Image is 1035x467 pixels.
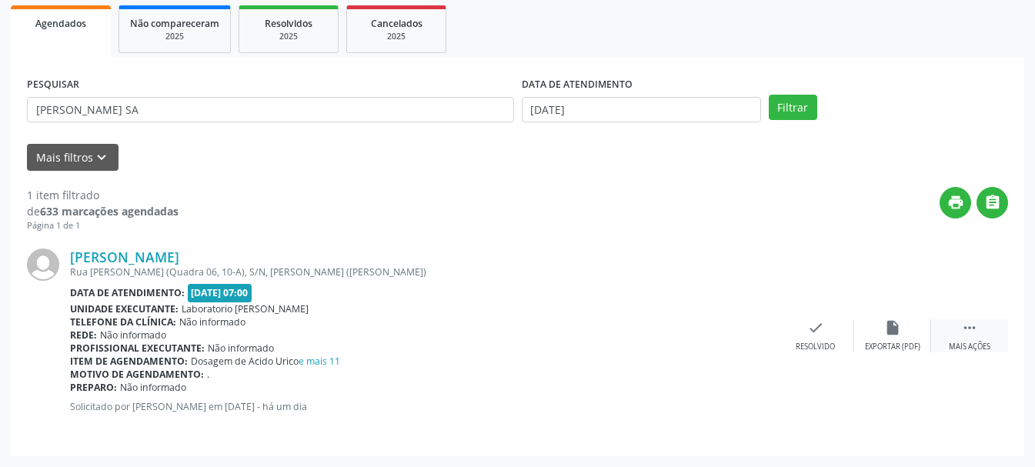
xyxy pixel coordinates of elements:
span: [DATE] 07:00 [188,284,252,302]
span: Dosagem de Acido Urico [191,355,340,368]
div: Mais ações [949,342,990,352]
span: Não informado [120,381,186,394]
input: Nome, CNS [27,97,514,123]
div: Exportar (PDF) [865,342,920,352]
div: Resolvido [796,342,835,352]
div: 2025 [250,31,327,42]
span: Não compareceram [130,17,219,30]
div: de [27,203,179,219]
span: Não informado [208,342,274,355]
i: print [947,194,964,211]
div: Página 1 de 1 [27,219,179,232]
button: print [940,187,971,218]
b: Motivo de agendamento: [70,368,204,381]
div: 2025 [130,31,219,42]
strong: 633 marcações agendadas [40,204,179,218]
div: Rua [PERSON_NAME] (Quadra 06, 10-A), S/N, [PERSON_NAME] ([PERSON_NAME]) [70,265,777,279]
b: Profissional executante: [70,342,205,355]
button: Filtrar [769,95,817,121]
p: Solicitado por [PERSON_NAME] em [DATE] - há um dia [70,400,777,413]
b: Preparo: [70,381,117,394]
span: Agendados [35,17,86,30]
button: Mais filtroskeyboard_arrow_down [27,144,119,171]
i: insert_drive_file [884,319,901,336]
i:  [984,194,1001,211]
button:  [977,187,1008,218]
span: Não informado [179,315,245,329]
span: Cancelados [371,17,422,30]
label: DATA DE ATENDIMENTO [522,73,633,97]
div: 2025 [358,31,435,42]
b: Unidade executante: [70,302,179,315]
span: Resolvidos [265,17,312,30]
i: check [807,319,824,336]
span: Não informado [100,329,166,342]
b: Rede: [70,329,97,342]
b: Item de agendamento: [70,355,188,368]
a: [PERSON_NAME] [70,249,179,265]
label: PESQUISAR [27,73,79,97]
input: Selecione um intervalo [522,97,761,123]
span: . [207,368,209,381]
i:  [961,319,978,336]
i: keyboard_arrow_down [93,149,110,166]
div: 1 item filtrado [27,187,179,203]
span: Laboratorio [PERSON_NAME] [182,302,309,315]
a: e mais 11 [299,355,340,368]
b: Telefone da clínica: [70,315,176,329]
b: Data de atendimento: [70,286,185,299]
img: img [27,249,59,281]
